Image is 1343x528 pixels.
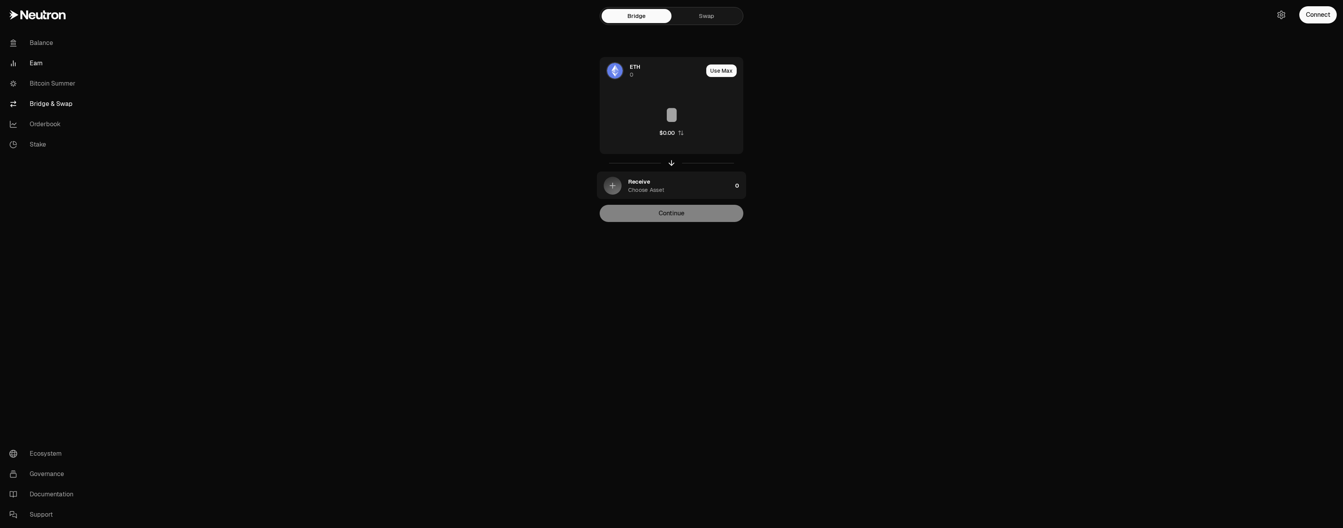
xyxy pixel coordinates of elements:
[671,9,741,23] a: Swap
[3,484,84,505] a: Documentation
[597,172,746,200] button: ReceiveChoose Asset0
[628,186,664,194] div: Choose Asset
[706,64,737,77] button: Use Max
[600,57,703,84] div: ETH LogoETH0
[1299,6,1337,23] button: Connect
[3,134,84,155] a: Stake
[630,71,633,79] div: 0
[607,63,623,79] img: ETH Logo
[735,172,746,200] div: 0
[659,129,684,137] button: $0.00
[3,73,84,94] a: Bitcoin Summer
[628,177,650,186] div: Receive
[3,464,84,484] a: Governance
[3,53,84,73] a: Earn
[597,172,732,200] div: ReceiveChoose Asset
[602,9,671,23] a: Bridge
[630,63,640,71] span: ETH
[3,33,84,53] a: Balance
[3,114,84,134] a: Orderbook
[3,505,84,525] a: Support
[3,94,84,114] a: Bridge & Swap
[3,444,84,464] a: Ecosystem
[659,129,675,137] div: $0.00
